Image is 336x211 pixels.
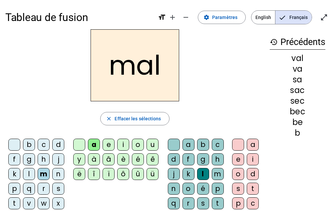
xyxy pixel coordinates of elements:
[115,115,161,123] span: Effacer les sélections
[197,197,209,209] div: s
[212,168,224,180] div: m
[232,197,244,209] div: p
[270,38,278,46] mat-icon: history
[147,168,159,180] div: ü
[212,197,224,209] div: t
[247,139,259,151] div: a
[52,153,64,165] div: j
[182,168,194,180] div: k
[88,153,100,165] div: à
[117,139,129,151] div: i
[247,153,259,165] div: i
[197,139,209,151] div: b
[320,13,328,21] mat-icon: open_in_full
[232,153,244,165] div: e
[203,14,209,20] mat-icon: settings
[275,11,312,24] span: Français
[52,197,64,209] div: x
[168,13,176,21] mat-icon: add
[247,183,259,195] div: t
[270,97,325,105] div: sec
[91,29,179,101] h2: mal
[23,153,35,165] div: g
[212,153,224,165] div: h
[73,168,85,180] div: ë
[182,13,190,21] mat-icon: remove
[147,153,159,165] div: ê
[100,112,169,125] button: Effacer les sélections
[168,197,180,209] div: q
[106,116,112,122] mat-icon: close
[270,65,325,73] div: va
[198,11,246,24] button: Paramètres
[182,139,194,151] div: a
[103,153,115,165] div: â
[317,11,331,24] button: Entrer en plein écran
[132,139,144,151] div: o
[23,168,35,180] div: l
[182,153,194,165] div: f
[247,168,259,180] div: d
[247,197,259,209] div: c
[52,183,64,195] div: s
[8,197,20,209] div: t
[88,168,100,180] div: î
[270,118,325,126] div: be
[232,168,244,180] div: o
[23,183,35,195] div: q
[182,183,194,195] div: o
[73,153,85,165] div: y
[197,168,209,180] div: l
[166,11,179,24] button: Augmenter la taille de la police
[117,168,129,180] div: ô
[168,153,180,165] div: d
[147,139,159,151] div: u
[270,129,325,137] div: b
[103,139,115,151] div: e
[8,168,20,180] div: k
[8,183,20,195] div: p
[212,13,237,21] span: Paramètres
[270,54,325,62] div: val
[52,139,64,151] div: d
[132,153,144,165] div: é
[8,153,20,165] div: f
[38,197,50,209] div: w
[168,183,180,195] div: n
[212,183,224,195] div: p
[270,35,325,50] h3: Précédents
[179,11,192,24] button: Diminuer la taille de la police
[38,168,50,180] div: m
[212,139,224,151] div: c
[38,139,50,151] div: c
[132,168,144,180] div: û
[232,183,244,195] div: s
[52,168,64,180] div: n
[103,168,115,180] div: ï
[270,108,325,116] div: bec
[23,139,35,151] div: b
[197,153,209,165] div: g
[251,10,312,24] mat-button-toggle-group: Language selection
[251,11,275,24] span: English
[5,7,153,28] h1: Tableau de fusion
[270,86,325,94] div: sac
[38,153,50,165] div: h
[23,197,35,209] div: v
[117,153,129,165] div: è
[158,13,166,21] mat-icon: format_size
[197,183,209,195] div: é
[182,197,194,209] div: r
[168,168,180,180] div: j
[270,76,325,84] div: sa
[88,139,100,151] div: a
[38,183,50,195] div: r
